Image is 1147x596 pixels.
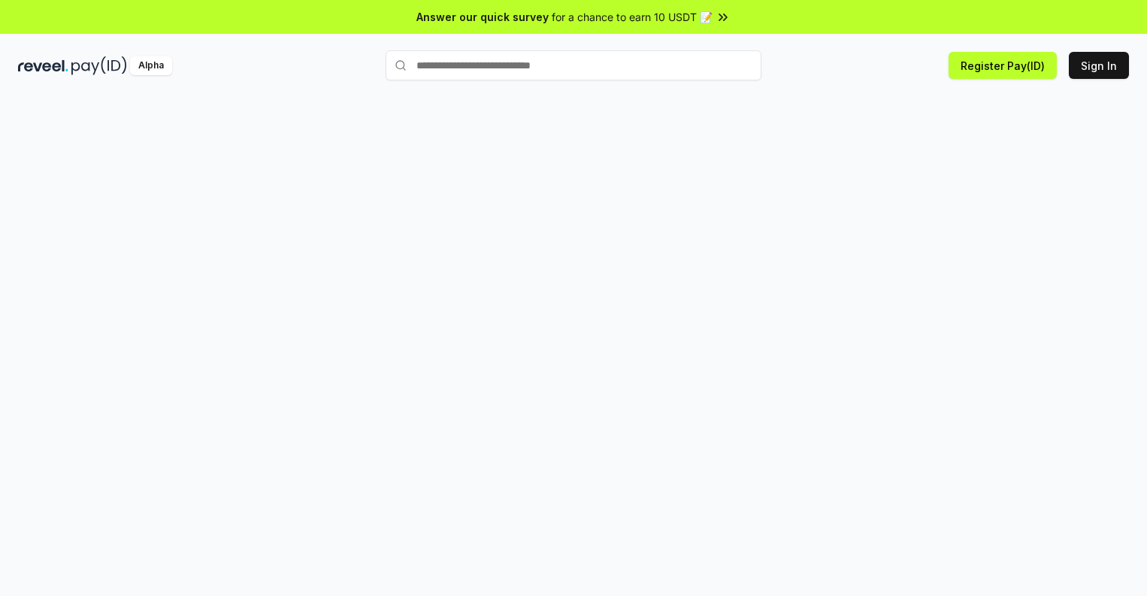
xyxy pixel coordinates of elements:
[949,52,1057,79] button: Register Pay(ID)
[18,56,68,75] img: reveel_dark
[552,9,713,25] span: for a chance to earn 10 USDT 📝
[416,9,549,25] span: Answer our quick survey
[1069,52,1129,79] button: Sign In
[71,56,127,75] img: pay_id
[130,56,172,75] div: Alpha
